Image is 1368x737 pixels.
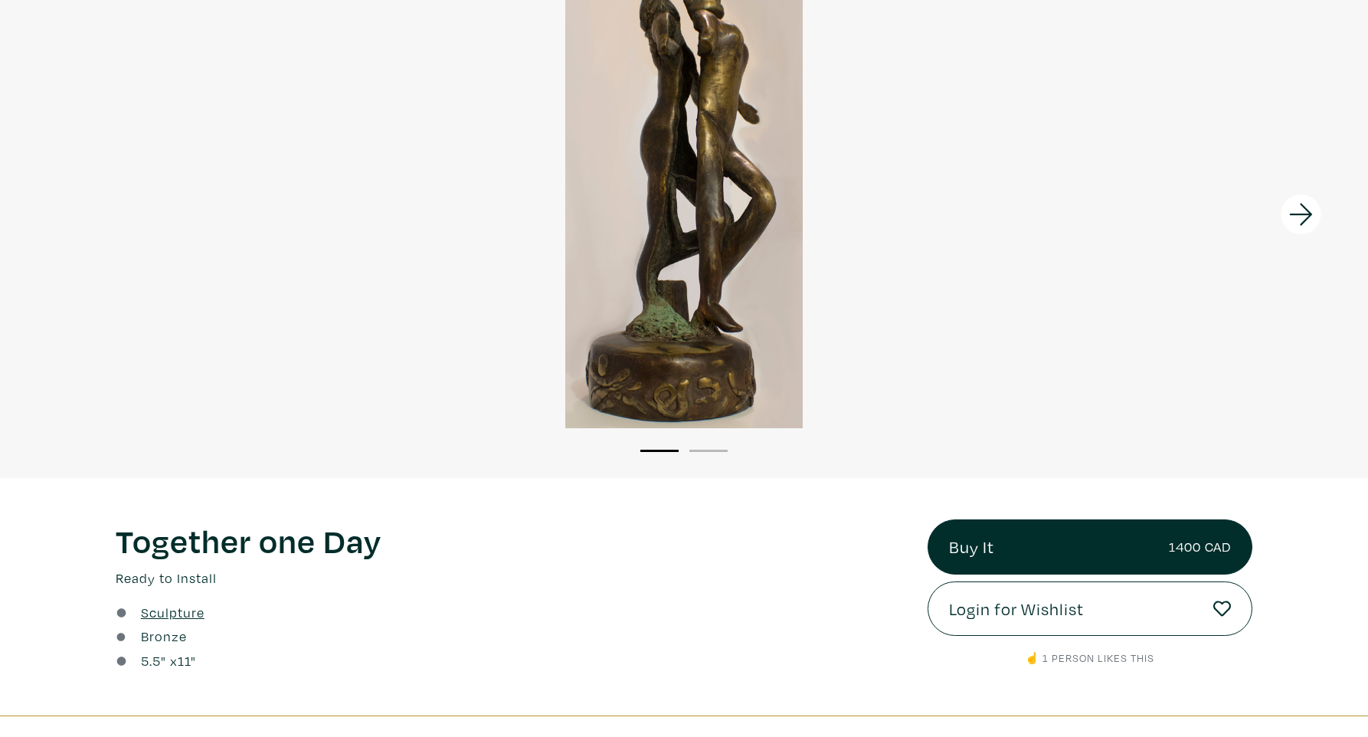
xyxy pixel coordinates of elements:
span: Login for Wishlist [949,596,1084,622]
span: 5.5 [141,652,161,670]
p: Ready to Install [116,568,904,588]
small: 1400 CAD [1169,536,1231,557]
span: 11 [178,652,191,670]
a: Login for Wishlist [928,581,1252,637]
h1: Together one Day [116,519,904,561]
a: Buy It1400 CAD [928,519,1252,575]
a: Sculpture [141,602,205,623]
a: Bronze [141,626,187,647]
u: Sculpture [141,604,205,621]
div: " x " [141,650,196,671]
p: ☝️ 1 person likes this [928,650,1252,667]
button: 1 of 2 [640,450,679,452]
button: 2 of 2 [689,450,728,452]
